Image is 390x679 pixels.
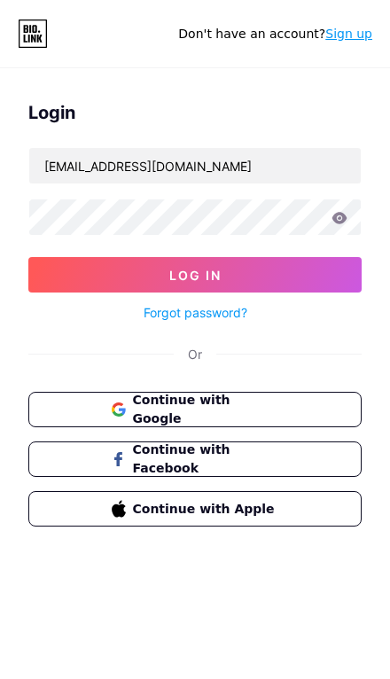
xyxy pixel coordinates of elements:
a: Forgot password? [144,303,247,322]
div: Don't have an account? [178,25,372,43]
button: Continue with Apple [28,491,362,527]
input: Username [29,148,361,183]
button: Log In [28,257,362,293]
a: Sign up [325,27,372,41]
span: Continue with Facebook [133,441,279,478]
button: Continue with Google [28,392,362,427]
span: Log In [169,268,222,283]
span: Continue with Google [133,391,279,428]
div: Or [188,345,202,363]
div: Login [28,99,362,126]
span: Continue with Apple [133,500,279,519]
button: Continue with Facebook [28,441,362,477]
